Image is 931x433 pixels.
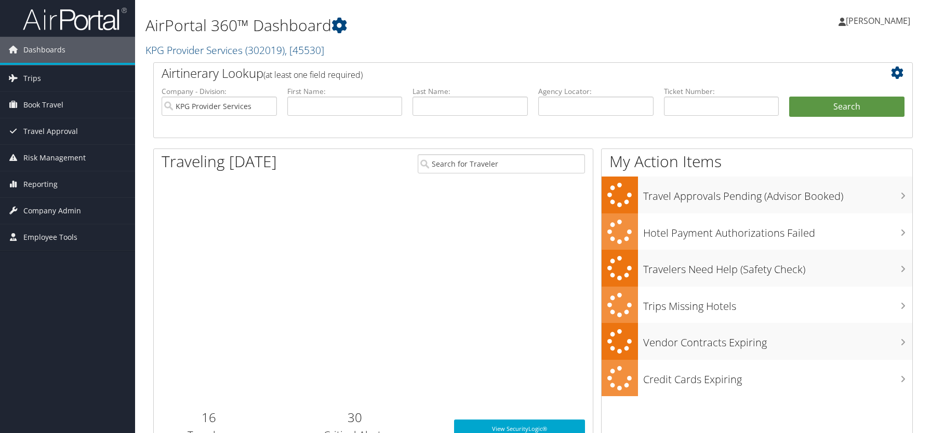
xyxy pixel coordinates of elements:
img: airportal-logo.png [23,7,127,31]
span: Dashboards [23,37,65,63]
span: Travel Approval [23,118,78,144]
a: KPG Provider Services [145,43,324,57]
h1: My Action Items [602,151,912,172]
span: , [ 45530 ] [285,43,324,57]
a: Trips Missing Hotels [602,287,912,323]
h3: Trips Missing Hotels [643,294,912,314]
label: Agency Locator: [538,86,654,97]
h2: Airtinerary Lookup [162,64,841,82]
h2: 16 [162,409,256,426]
label: Last Name: [413,86,528,97]
label: Ticket Number: [664,86,779,97]
button: Search [789,97,905,117]
span: Book Travel [23,92,63,118]
a: Travel Approvals Pending (Advisor Booked) [602,177,912,213]
h3: Travelers Need Help (Safety Check) [643,257,912,277]
h1: AirPortal 360™ Dashboard [145,15,662,36]
h3: Vendor Contracts Expiring [643,330,912,350]
a: Vendor Contracts Expiring [602,323,912,360]
h1: Traveling [DATE] [162,151,277,172]
h2: 30 [271,409,438,426]
span: Trips [23,65,41,91]
a: [PERSON_NAME] [839,5,921,36]
span: Risk Management [23,145,86,171]
h3: Hotel Payment Authorizations Failed [643,221,912,240]
input: Search for Traveler [418,154,585,173]
a: Credit Cards Expiring [602,360,912,397]
span: Company Admin [23,198,81,224]
span: (at least one field required) [263,69,363,80]
h3: Credit Cards Expiring [643,367,912,387]
span: Employee Tools [23,224,77,250]
h3: Travel Approvals Pending (Advisor Booked) [643,184,912,204]
span: [PERSON_NAME] [846,15,910,26]
span: ( 302019 ) [245,43,285,57]
a: Hotel Payment Authorizations Failed [602,213,912,250]
span: Reporting [23,171,58,197]
label: Company - Division: [162,86,277,97]
label: First Name: [287,86,403,97]
a: Travelers Need Help (Safety Check) [602,250,912,287]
